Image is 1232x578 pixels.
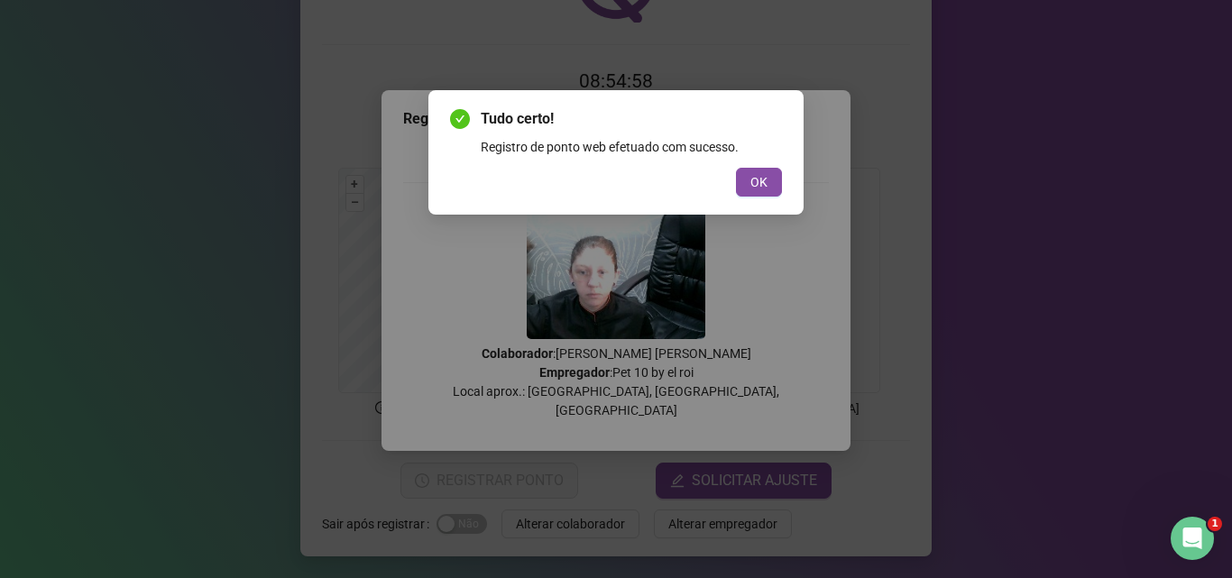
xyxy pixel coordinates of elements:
iframe: Intercom live chat [1171,517,1214,560]
span: 1 [1208,517,1222,531]
button: OK [736,168,782,197]
span: OK [750,172,768,192]
div: Registro de ponto web efetuado com sucesso. [481,137,782,157]
span: check-circle [450,109,470,129]
span: Tudo certo! [481,108,782,130]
